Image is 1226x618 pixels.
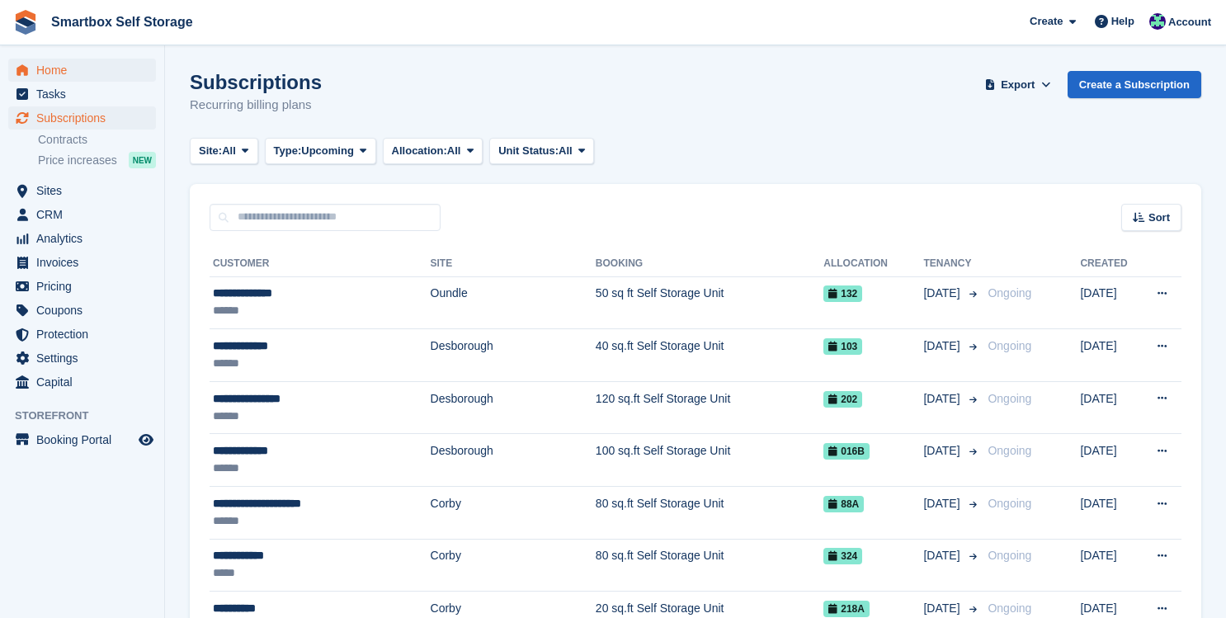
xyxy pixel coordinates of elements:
[988,339,1031,352] span: Ongoing
[923,495,963,512] span: [DATE]
[36,428,135,451] span: Booking Portal
[36,370,135,394] span: Capital
[36,83,135,106] span: Tasks
[36,179,135,202] span: Sites
[36,59,135,82] span: Home
[129,152,156,168] div: NEW
[8,323,156,346] a: menu
[431,329,596,382] td: Desborough
[988,286,1031,300] span: Ongoing
[392,143,447,159] span: Allocation:
[8,106,156,130] a: menu
[596,539,823,592] td: 80 sq.ft Self Storage Unit
[823,251,923,277] th: Allocation
[923,285,963,302] span: [DATE]
[1080,251,1139,277] th: Created
[596,251,823,277] th: Booking
[431,487,596,540] td: Corby
[1080,276,1139,329] td: [DATE]
[431,276,596,329] td: Oundle
[823,443,870,460] span: 016B
[489,138,594,165] button: Unit Status: All
[8,299,156,322] a: menu
[596,276,823,329] td: 50 sq ft Self Storage Unit
[36,347,135,370] span: Settings
[301,143,354,159] span: Upcoming
[498,143,559,159] span: Unit Status:
[431,539,596,592] td: Corby
[38,151,156,169] a: Price increases NEW
[988,497,1031,510] span: Ongoing
[1030,13,1063,30] span: Create
[596,434,823,487] td: 100 sq.ft Self Storage Unit
[823,548,862,564] span: 324
[596,487,823,540] td: 80 sq.ft Self Storage Unit
[8,275,156,298] a: menu
[823,391,862,408] span: 202
[1080,329,1139,382] td: [DATE]
[8,59,156,82] a: menu
[1068,71,1201,98] a: Create a Subscription
[8,370,156,394] a: menu
[36,251,135,274] span: Invoices
[199,143,222,159] span: Site:
[8,203,156,226] a: menu
[923,600,963,617] span: [DATE]
[988,601,1031,615] span: Ongoing
[988,392,1031,405] span: Ongoing
[1080,381,1139,434] td: [DATE]
[36,227,135,250] span: Analytics
[596,329,823,382] td: 40 sq.ft Self Storage Unit
[559,143,573,159] span: All
[923,442,963,460] span: [DATE]
[823,601,870,617] span: 218A
[8,227,156,250] a: menu
[36,323,135,346] span: Protection
[8,347,156,370] a: menu
[8,428,156,451] a: menu
[923,390,963,408] span: [DATE]
[923,251,981,277] th: Tenancy
[8,83,156,106] a: menu
[8,179,156,202] a: menu
[1080,539,1139,592] td: [DATE]
[447,143,461,159] span: All
[823,285,862,302] span: 132
[1001,77,1035,93] span: Export
[982,71,1054,98] button: Export
[1149,13,1166,30] img: Roger Canham
[1111,13,1134,30] span: Help
[988,549,1031,562] span: Ongoing
[210,251,431,277] th: Customer
[923,337,963,355] span: [DATE]
[274,143,302,159] span: Type:
[15,408,164,424] span: Storefront
[431,251,596,277] th: Site
[1080,487,1139,540] td: [DATE]
[823,338,862,355] span: 103
[45,8,200,35] a: Smartbox Self Storage
[8,251,156,274] a: menu
[36,203,135,226] span: CRM
[1080,434,1139,487] td: [DATE]
[383,138,483,165] button: Allocation: All
[190,96,322,115] p: Recurring billing plans
[13,10,38,35] img: stora-icon-8386f47178a22dfd0bd8f6a31ec36ba5ce8667c1dd55bd0f319d3a0aa187defe.svg
[222,143,236,159] span: All
[136,430,156,450] a: Preview store
[38,153,117,168] span: Price increases
[38,132,156,148] a: Contracts
[431,434,596,487] td: Desborough
[36,299,135,322] span: Coupons
[596,381,823,434] td: 120 sq.ft Self Storage Unit
[1168,14,1211,31] span: Account
[265,138,376,165] button: Type: Upcoming
[36,275,135,298] span: Pricing
[1148,210,1170,226] span: Sort
[36,106,135,130] span: Subscriptions
[988,444,1031,457] span: Ongoing
[190,71,322,93] h1: Subscriptions
[923,547,963,564] span: [DATE]
[190,138,258,165] button: Site: All
[431,381,596,434] td: Desborough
